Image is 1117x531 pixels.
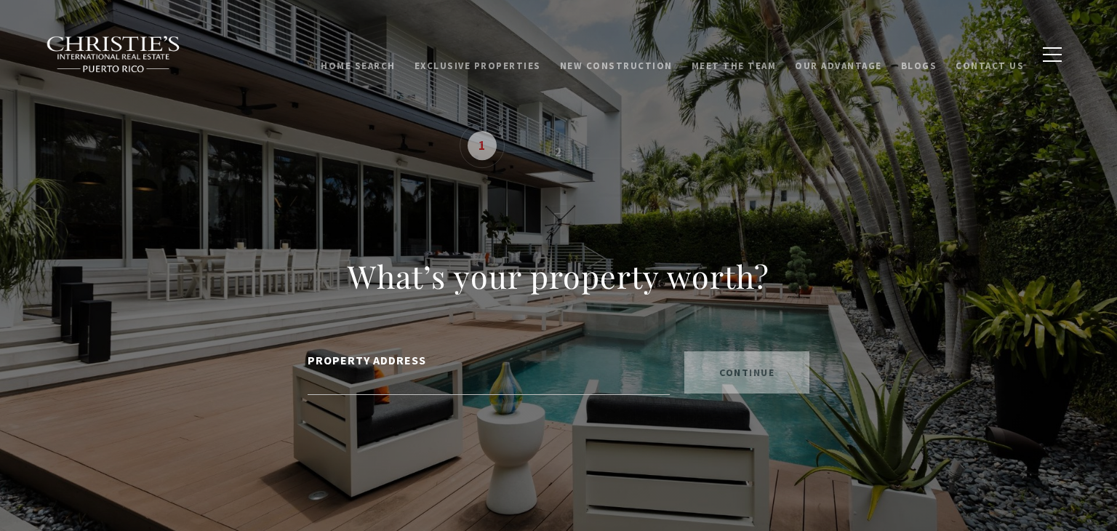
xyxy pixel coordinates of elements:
a: Home Search [311,40,405,68]
a: Meet the Team [682,40,786,68]
li: 2 [544,118,573,147]
a: Our Advantage [785,40,892,68]
a: New Construction [551,40,682,68]
li: 1 [468,118,497,147]
li: 3 [620,118,649,147]
span: Blogs [901,47,937,60]
span: Contact Us [956,47,1024,60]
a: Blogs [892,40,947,68]
span: New Construction [560,47,673,60]
a: Exclusive Properties [405,40,551,68]
h2: What’s your property worth? [86,256,1031,297]
span: Our Advantage [795,47,882,60]
img: Christie's International Real Estate black text logo [46,36,181,73]
span: Exclusive Properties [415,47,541,60]
label: PROPERTY ADDRESS [308,351,670,370]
